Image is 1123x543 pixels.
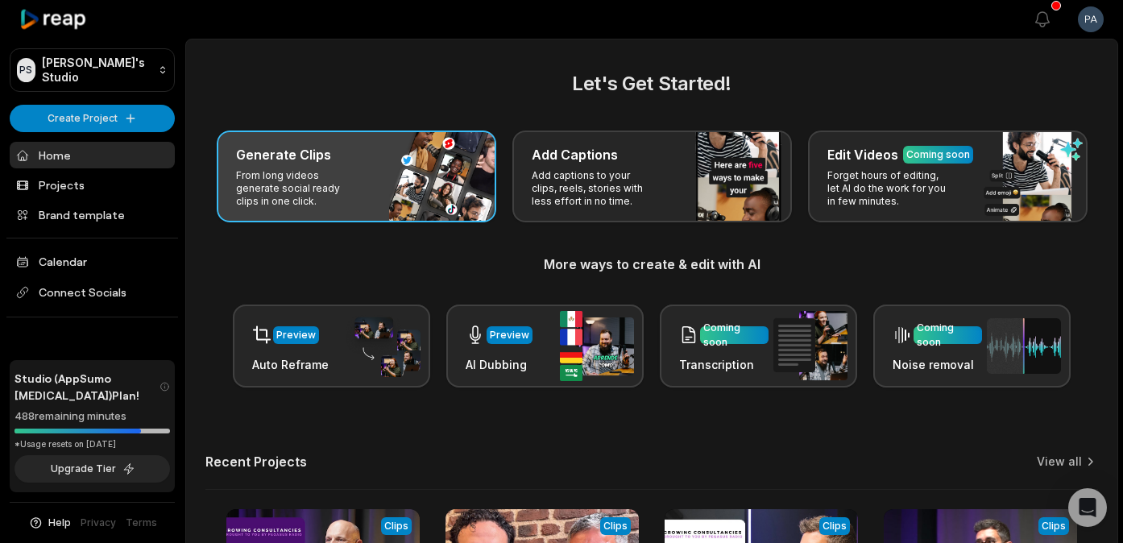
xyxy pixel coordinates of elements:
[42,56,151,85] p: [PERSON_NAME]'s Studio
[236,145,331,164] h3: Generate Clips
[15,408,170,425] div: 488 remaining minutes
[532,145,618,164] h3: Add Captions
[236,169,361,208] p: From long videos generate social ready clips in one click.
[827,169,952,208] p: Forget hours of editing, let AI do the work for you in few minutes.
[17,58,35,82] div: PS
[15,370,160,404] span: Studio (AppSumo [MEDICAL_DATA]) Plan!
[10,142,175,168] a: Home
[906,147,970,162] div: Coming soon
[490,328,529,342] div: Preview
[15,455,170,483] button: Upgrade Tier
[205,454,307,470] h2: Recent Projects
[917,321,979,350] div: Coming soon
[81,516,116,530] a: Privacy
[987,318,1061,374] img: noise_removal.png
[703,321,765,350] div: Coming soon
[252,356,329,373] h3: Auto Reframe
[679,356,769,373] h3: Transcription
[893,356,982,373] h3: Noise removal
[346,315,421,378] img: auto_reframe.png
[466,356,532,373] h3: AI Dubbing
[532,169,657,208] p: Add captions to your clips, reels, stories with less effort in no time.
[126,516,157,530] a: Terms
[10,278,175,307] span: Connect Socials
[1037,454,1082,470] a: View all
[28,516,71,530] button: Help
[10,201,175,228] a: Brand template
[205,69,1098,98] h2: Let's Get Started!
[773,311,847,380] img: transcription.png
[276,328,316,342] div: Preview
[48,516,71,530] span: Help
[10,248,175,275] a: Calendar
[560,311,634,381] img: ai_dubbing.png
[10,172,175,198] a: Projects
[827,145,898,164] h3: Edit Videos
[15,438,170,450] div: *Usage resets on [DATE]
[205,255,1098,274] h3: More ways to create & edit with AI
[10,105,175,132] button: Create Project
[1068,488,1107,527] div: Open Intercom Messenger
